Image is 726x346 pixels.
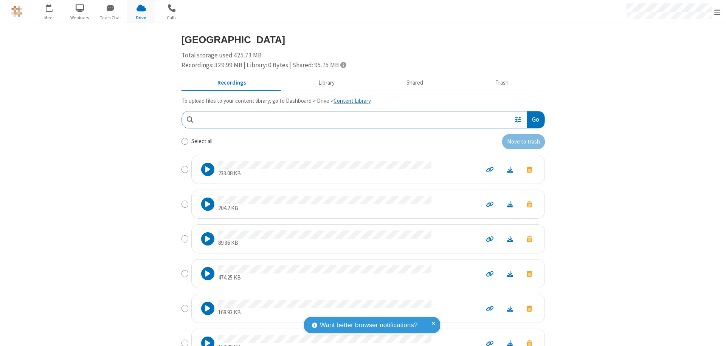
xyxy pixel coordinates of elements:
[181,51,545,70] div: Total storage used 425.73 MB
[11,6,23,17] img: QA Selenium DO NOT DELETE OR CHANGE
[371,76,459,90] button: Shared during meetings
[181,60,545,70] div: Recordings: 329.99 MB | Library: 0 Bytes | Shared: 95.75 MB
[500,269,520,278] a: Download file
[158,14,186,21] span: Calls
[340,62,346,68] span: Totals displayed include files that have been moved to the trash.
[520,269,539,279] button: Move to trash
[218,204,431,213] p: 204.2 KB
[520,303,539,314] button: Move to trash
[500,165,520,174] a: Download file
[320,320,417,330] span: Want better browser notifications?
[181,76,282,90] button: Recorded meetings
[181,97,545,105] p: To upload files to your content library, go to Dashboard > Drive > .
[191,137,213,146] label: Select all
[527,111,544,128] button: Go
[282,76,371,90] button: Content library
[520,164,539,175] button: Move to trash
[51,4,56,10] div: 1
[334,97,371,104] a: Content Library
[96,14,125,21] span: Team Chat
[181,34,545,45] h3: [GEOGRAPHIC_DATA]
[218,239,431,247] p: 89.36 KB
[35,14,64,21] span: Meet
[502,134,545,149] button: Move to trash
[218,273,431,282] p: 474.25 KB
[127,14,155,21] span: Drive
[500,304,520,313] a: Download file
[66,14,94,21] span: Webinars
[520,199,539,209] button: Move to trash
[500,200,520,209] a: Download file
[459,76,545,90] button: Trash
[520,234,539,244] button: Move to trash
[218,308,431,317] p: 168.93 KB
[500,235,520,243] a: Download file
[218,169,431,178] p: 233.08 KB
